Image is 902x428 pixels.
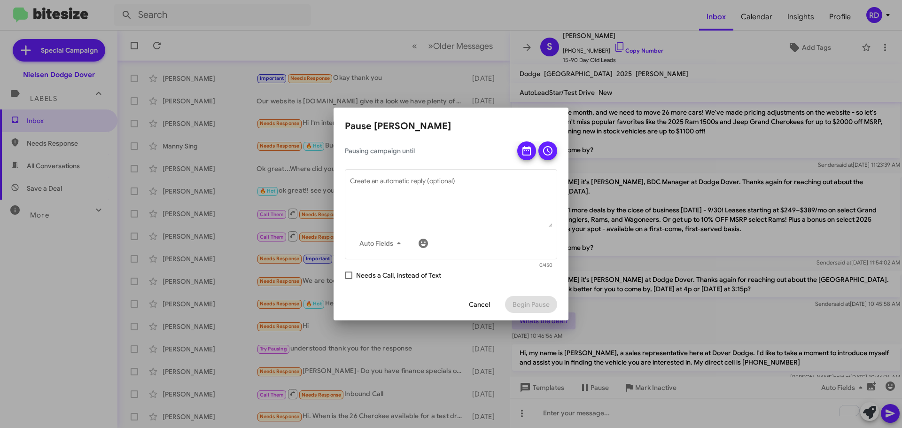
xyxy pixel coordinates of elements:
button: Begin Pause [505,296,557,313]
span: Needs a Call, instead of Text [356,270,441,281]
span: Begin Pause [513,296,550,313]
span: Pausing campaign until [345,146,509,156]
button: Auto Fields [352,235,412,252]
mat-hint: 0/450 [539,263,552,268]
span: Cancel [469,296,490,313]
button: Cancel [461,296,498,313]
span: Auto Fields [359,235,404,252]
h2: Pause [PERSON_NAME] [345,119,557,134]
